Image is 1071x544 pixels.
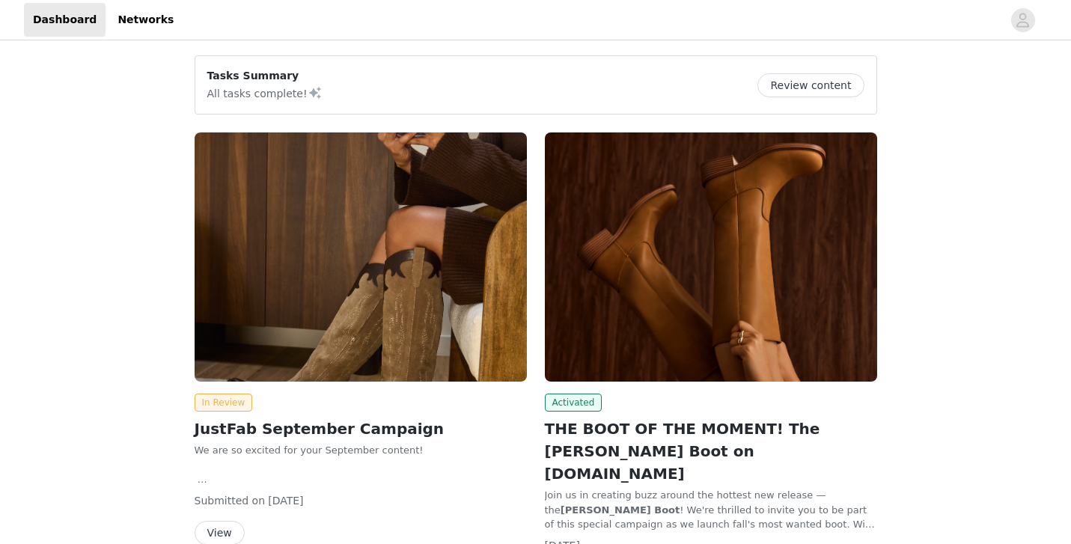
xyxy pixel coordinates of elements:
p: Tasks Summary [207,68,323,84]
p: All tasks complete! [207,84,323,102]
img: JustFab [195,132,527,382]
button: Review content [757,73,864,97]
span: [DATE] [268,495,303,507]
a: Dashboard [24,3,106,37]
strong: [PERSON_NAME] Boot [561,504,680,516]
span: Activated [545,394,602,412]
h2: JustFab September Campaign [195,418,527,440]
h2: THE BOOT OF THE MOMENT! The [PERSON_NAME] Boot on [DOMAIN_NAME] [545,418,877,485]
a: Networks [109,3,183,37]
a: View [195,528,245,539]
span: In Review [195,394,253,412]
span: Submitted on [195,495,266,507]
img: JustFab [545,132,877,382]
div: avatar [1016,8,1030,32]
p: We are so excited for your September content! [195,443,527,458]
p: Join us in creating buzz around the hottest new release — the ! We're thrilled to invite you to b... [545,488,877,532]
